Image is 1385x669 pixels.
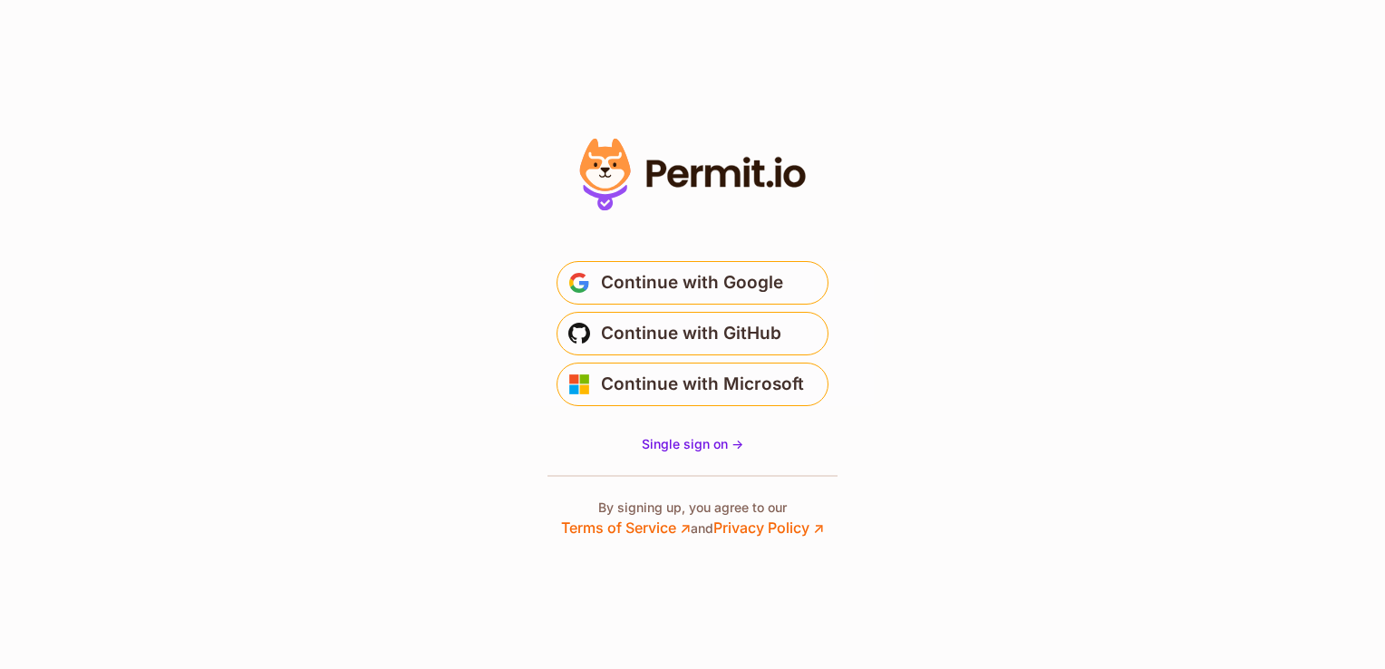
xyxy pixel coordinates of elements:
a: Terms of Service ↗ [561,519,691,537]
a: Privacy Policy ↗ [713,519,824,537]
p: By signing up, you agree to our and [561,499,824,538]
button: Continue with GitHub [557,312,828,355]
span: Single sign on -> [642,436,743,451]
span: Continue with GitHub [601,319,781,348]
a: Single sign on -> [642,435,743,453]
span: Continue with Google [601,268,783,297]
button: Continue with Microsoft [557,363,828,406]
button: Continue with Google [557,261,828,305]
span: Continue with Microsoft [601,370,804,399]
